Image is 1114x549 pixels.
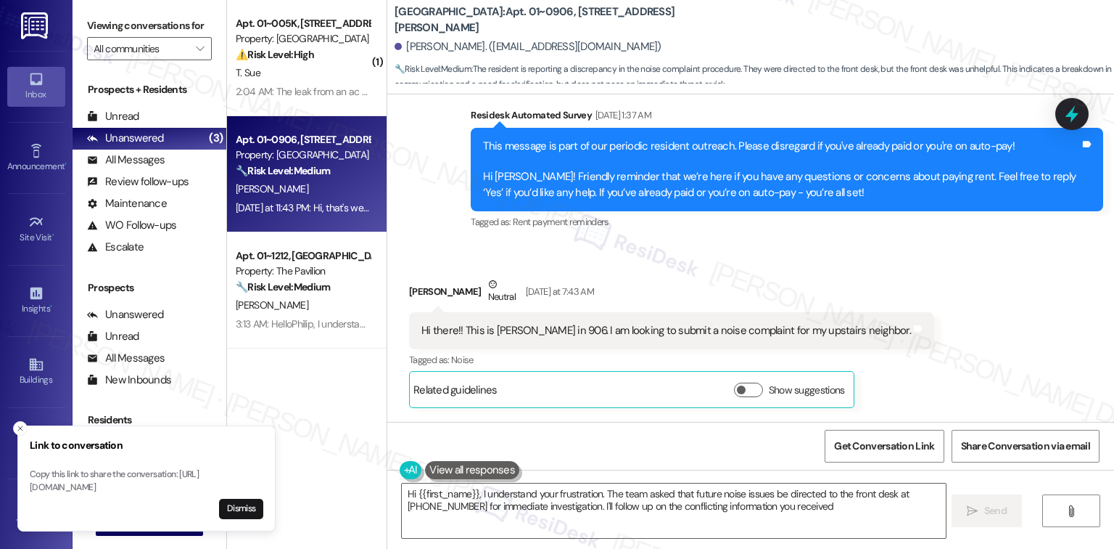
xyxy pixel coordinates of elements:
[87,174,189,190] div: Review follow-ups
[236,48,314,61] strong: ⚠️ Risk Level: High
[87,351,165,366] div: All Messages
[94,37,189,60] input: All communities
[7,495,65,534] a: Templates •
[834,439,934,454] span: Get Conversation Link
[395,39,661,54] div: [PERSON_NAME]. ([EMAIL_ADDRESS][DOMAIN_NAME])
[30,468,263,494] p: Copy this link to share the conversation: [URL][DOMAIN_NAME]
[236,164,330,177] strong: 🔧 Risk Level: Medium
[7,424,65,463] a: Leads
[73,412,226,428] div: Residents
[395,4,685,36] b: [GEOGRAPHIC_DATA]: Apt. 01~0906, [STREET_ADDRESS][PERSON_NAME]
[395,62,1114,93] span: : The resident is reporting a discrepancy in the noise complaint procedure. They were directed to...
[87,109,139,124] div: Unread
[825,430,944,463] button: Get Conversation Link
[236,66,260,79] span: T. Sue
[471,211,1103,232] div: Tagged as:
[236,85,669,98] div: 2:04 AM: The leak from an ac vent doesn't seem adequately fixed. There is still a large water sta...
[421,323,911,338] div: Hi there!! This is [PERSON_NAME] in 906. I am looking to submit a noise complaint for my upstairs...
[13,421,28,436] button: Close toast
[483,139,1080,201] div: This message is part of our periodic resident outreach. Please disregard if you've already paid o...
[592,107,651,123] div: [DATE] 1:37 AM
[7,67,65,106] a: Inbox
[236,31,370,46] div: Property: [GEOGRAPHIC_DATA]
[485,277,519,307] div: Neutral
[87,196,167,211] div: Maintenance
[87,373,171,388] div: New Inbounds
[1065,505,1076,517] i: 
[87,240,144,255] div: Escalate
[87,15,212,37] label: Viewing conversations for
[87,307,164,322] div: Unanswered
[769,383,845,398] label: Show suggestions
[52,230,54,240] span: •
[7,281,65,320] a: Insights •
[236,280,330,293] strong: 🔧 Risk Level: Medium
[236,264,370,279] div: Property: The Pavilion
[513,216,609,228] span: Rent payment reminders
[65,159,67,169] span: •
[952,430,1099,463] button: Share Conversation via email
[236,201,850,214] div: [DATE] at 11:43 PM: Hi, that's weird because I called the front desk first and they said they cou...
[984,503,1007,518] span: Send
[50,301,52,312] span: •
[87,131,164,146] div: Unanswered
[73,82,226,97] div: Prospects + Residents
[409,349,934,370] div: Tagged as:
[73,280,226,296] div: Prospects
[409,277,934,312] div: [PERSON_NAME]
[236,182,308,195] span: [PERSON_NAME]
[219,499,263,519] button: Dismiss
[236,248,370,264] div: Apt. 01~1212, [GEOGRAPHIC_DATA][PERSON_NAME]
[952,495,1022,527] button: Send
[236,16,370,31] div: Apt. 01~005K, [STREET_ADDRESS]
[236,147,370,163] div: Property: [GEOGRAPHIC_DATA]
[87,218,176,233] div: WO Follow-ups
[30,438,263,453] h3: Link to conversation
[967,505,978,517] i: 
[205,127,226,150] div: (3)
[87,329,139,344] div: Unread
[395,63,471,75] strong: 🔧 Risk Level: Medium
[21,12,51,39] img: ResiDesk Logo
[236,298,308,312] span: [PERSON_NAME]
[236,317,1072,330] div: 3:13 AM: HelloPhilip, I understand that the work order was not completed to your satisfaction. I'...
[87,152,165,168] div: All Messages
[7,210,65,249] a: Site Visit •
[522,284,594,299] div: [DATE] at 7:43 AM
[471,107,1103,128] div: Residesk Automated Survey
[7,352,65,391] a: Buildings
[413,383,498,404] div: Related guidelines
[402,484,945,538] textarea: Hi {{first_name}}, I understand your frustration. The team asked that future noise issues be dire...
[961,439,1090,454] span: Share Conversation via email
[196,43,204,54] i: 
[236,132,370,147] div: Apt. 01~0906, [STREET_ADDRESS][PERSON_NAME]
[451,354,474,366] span: Noise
